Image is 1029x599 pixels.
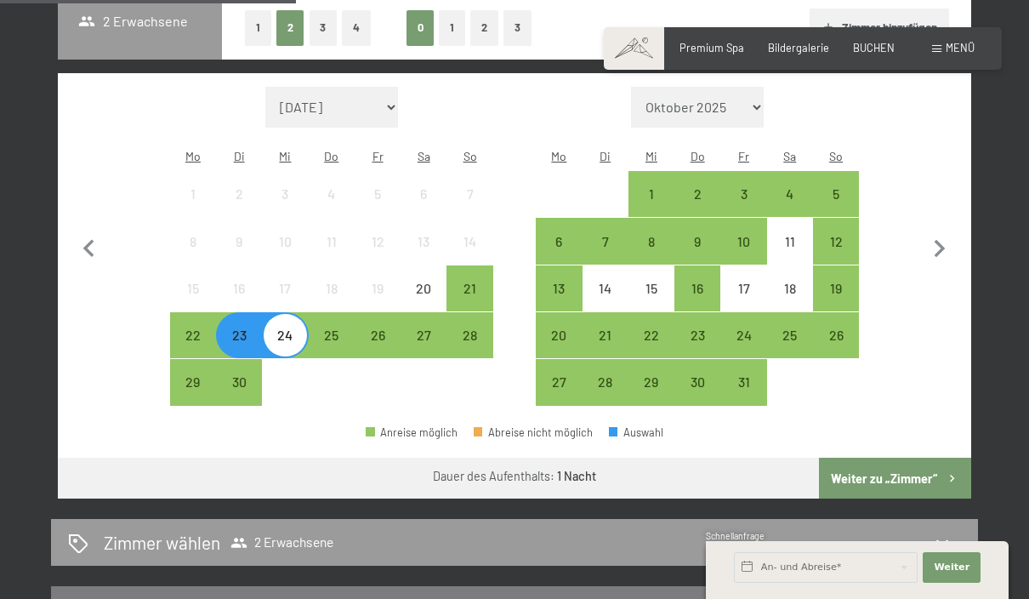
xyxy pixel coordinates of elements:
[402,187,445,230] div: 6
[172,375,214,418] div: 29
[309,171,355,217] div: Anreise nicht möglich
[722,282,765,324] div: 17
[170,312,216,358] div: Mon Sep 22 2025
[216,265,262,311] div: Tue Sep 16 2025
[722,375,765,418] div: 31
[720,359,766,405] div: Fri Oct 31 2025
[934,561,969,574] span: Weiter
[584,375,627,418] div: 28
[170,218,216,264] div: Anreise nicht möglich
[537,328,580,371] div: 20
[310,328,353,371] div: 25
[630,282,673,324] div: 15
[674,359,720,405] div: Thu Oct 30 2025
[720,171,766,217] div: Fri Oct 03 2025
[583,265,628,311] div: Anreise nicht möglich
[216,218,262,264] div: Tue Sep 09 2025
[813,312,859,358] div: Anreise möglich
[402,235,445,277] div: 13
[262,265,308,311] div: Anreise nicht möglich
[264,187,306,230] div: 3
[218,328,260,371] div: 23
[355,265,401,311] div: Anreise nicht möglich
[446,171,492,217] div: Sun Sep 07 2025
[720,265,766,311] div: Anreise nicht möglich
[402,282,445,324] div: 20
[309,218,355,264] div: Anreise nicht möglich
[71,87,107,407] button: Vorheriger Monat
[448,187,491,230] div: 7
[813,265,859,311] div: Sun Oct 19 2025
[170,312,216,358] div: Anreise möglich
[679,41,744,54] a: Premium Spa
[356,187,399,230] div: 5
[738,149,749,163] abbr: Freitag
[536,312,582,358] div: Mon Oct 20 2025
[230,534,333,551] span: 2 Erwachsene
[767,171,813,217] div: Sat Oct 04 2025
[170,265,216,311] div: Mon Sep 15 2025
[769,235,811,277] div: 11
[630,328,673,371] div: 22
[355,312,401,358] div: Fri Sep 26 2025
[946,41,975,54] span: Menü
[853,41,895,54] a: BUCHEN
[691,149,705,163] abbr: Donnerstag
[216,218,262,264] div: Anreise nicht möglich
[372,149,384,163] abbr: Freitag
[262,218,308,264] div: Wed Sep 10 2025
[78,12,188,31] span: 2 Erwachsene
[218,235,260,277] div: 9
[536,312,582,358] div: Anreise möglich
[583,359,628,405] div: Anreise möglich
[309,265,355,311] div: Anreise nicht möglich
[309,265,355,311] div: Thu Sep 18 2025
[630,187,673,230] div: 1
[170,265,216,311] div: Anreise nicht möglich
[537,235,580,277] div: 6
[170,171,216,217] div: Anreise nicht möglich
[448,282,491,324] div: 21
[769,282,811,324] div: 18
[630,375,673,418] div: 29
[216,171,262,217] div: Anreise nicht möglich
[218,375,260,418] div: 30
[309,312,355,358] div: Thu Sep 25 2025
[309,218,355,264] div: Thu Sep 11 2025
[402,328,445,371] div: 27
[536,359,582,405] div: Mon Oct 27 2025
[418,149,430,163] abbr: Samstag
[401,265,446,311] div: Anreise nicht möglich
[216,312,262,358] div: Tue Sep 23 2025
[674,359,720,405] div: Anreise möglich
[628,171,674,217] div: Anreise möglich
[584,328,627,371] div: 21
[674,171,720,217] div: Thu Oct 02 2025
[813,265,859,311] div: Anreise möglich
[810,9,948,46] button: Zimmer hinzufügen
[628,359,674,405] div: Anreise möglich
[433,468,596,485] div: Dauer des Aufenthalts:
[401,218,446,264] div: Anreise nicht möglich
[470,10,498,45] button: 2
[767,218,813,264] div: Sat Oct 11 2025
[720,218,766,264] div: Anreise möglich
[172,282,214,324] div: 15
[401,312,446,358] div: Anreise möglich
[245,10,271,45] button: 1
[583,218,628,264] div: Tue Oct 07 2025
[276,10,304,45] button: 2
[216,359,262,405] div: Tue Sep 30 2025
[279,149,291,163] abbr: Mittwoch
[813,171,859,217] div: Sun Oct 05 2025
[769,328,811,371] div: 25
[446,218,492,264] div: Anreise nicht möglich
[722,328,765,371] div: 24
[503,10,532,45] button: 3
[768,41,829,54] span: Bildergalerie
[356,328,399,371] div: 26
[262,218,308,264] div: Anreise nicht möglich
[536,218,582,264] div: Anreise möglich
[185,149,201,163] abbr: Montag
[720,171,766,217] div: Anreise möglich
